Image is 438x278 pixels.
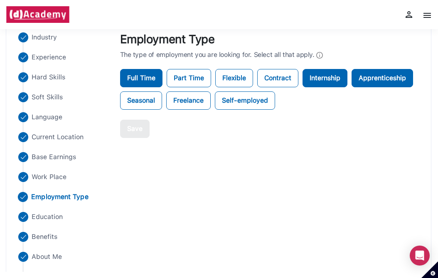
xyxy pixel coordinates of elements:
li: Close [16,232,110,242]
span: Employment Type [31,192,88,202]
li: Close [16,252,110,262]
li: Close [16,92,110,102]
img: ... [18,152,28,162]
span: Language [32,112,62,122]
li: Close [16,132,110,142]
img: Info [316,50,323,60]
img: ... [18,112,28,122]
li: Close [16,212,110,222]
label: Apprenticeship [352,69,413,87]
span: Current Location [32,132,84,142]
li: Close [16,172,110,182]
label: Flexible [215,69,253,87]
label: Part Time [167,69,211,87]
span: Experience [32,52,66,62]
img: ... [18,72,28,82]
div: Open Intercom Messenger [410,246,430,266]
img: ... [18,212,28,222]
label: Contract [257,69,298,87]
label: Self-employed [215,91,275,110]
li: Close [16,152,110,162]
button: Save [120,120,150,138]
img: menu [422,10,432,20]
label: Full Time [120,69,162,87]
li: Close [16,112,110,122]
img: ... [18,32,28,42]
img: myProfile [404,10,414,20]
img: brand [6,6,70,23]
img: ... [18,172,28,182]
li: Close [16,72,110,82]
li: Close [16,192,111,202]
img: ... [18,192,28,202]
img: ... [18,232,28,242]
label: Employment Type [120,32,215,46]
img: ... [18,92,28,102]
span: Benefits [32,232,57,242]
li: Close [16,52,110,62]
li: Close [16,32,110,42]
span: Work Place [32,172,66,182]
img: ... [18,132,28,142]
img: ... [18,52,28,62]
span: Base Earnings [32,152,76,162]
span: Education [32,212,63,222]
span: Hard Skills [32,72,65,82]
span: The type of employment you are looking for. Select all that apply. [120,51,315,59]
label: Internship [303,69,347,87]
label: Seasonal [120,91,162,110]
button: Set cookie preferences [421,261,438,278]
span: Soft Skills [32,92,63,102]
span: About Me [32,252,62,262]
span: Industry [32,32,57,42]
div: Save [127,124,143,134]
label: Freelance [166,91,211,110]
img: ... [18,252,28,262]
